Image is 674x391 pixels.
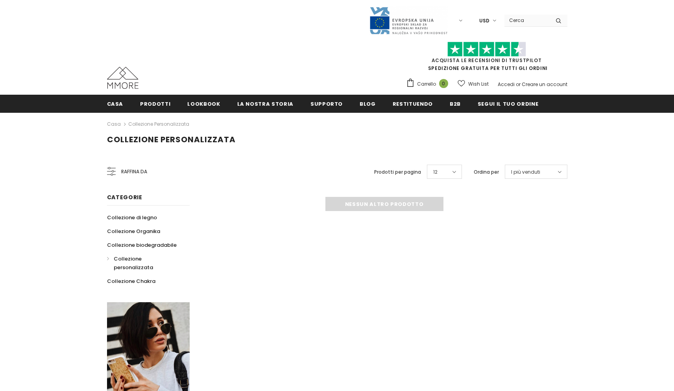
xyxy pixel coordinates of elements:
[369,6,448,35] img: Javni Razpis
[447,42,526,57] img: Fidati di Pilot Stars
[187,95,220,112] a: Lookbook
[450,100,461,108] span: B2B
[107,214,157,221] span: Collezione di legno
[406,78,452,90] a: Carrello 0
[432,57,542,64] a: Acquista le recensioni di TrustPilot
[237,95,294,112] a: La nostra storia
[310,100,343,108] span: supporto
[439,79,448,88] span: 0
[237,100,294,108] span: La nostra storia
[128,121,189,127] a: Collezione personalizzata
[107,241,177,249] span: Collezione biodegradabile
[393,100,433,108] span: Restituendo
[107,100,124,108] span: Casa
[433,168,438,176] span: 12
[107,134,236,145] span: Collezione personalizzata
[511,168,540,176] span: I più venduti
[458,77,489,91] a: Wish List
[107,193,142,201] span: Categorie
[504,15,550,26] input: Search Site
[107,228,160,235] span: Collezione Organika
[107,238,177,252] a: Collezione biodegradabile
[374,168,421,176] label: Prodotti per pagina
[478,95,538,112] a: Segui il tuo ordine
[360,100,376,108] span: Blog
[107,95,124,112] a: Casa
[406,45,567,72] span: SPEDIZIONE GRATUITA PER TUTTI GLI ORDINI
[474,168,499,176] label: Ordina per
[107,119,121,129] a: Casa
[107,211,157,224] a: Collezione di legno
[107,67,138,89] img: Casi MMORE
[107,274,155,288] a: Collezione Chakra
[107,224,160,238] a: Collezione Organika
[140,100,170,108] span: Prodotti
[417,80,436,88] span: Carrello
[393,95,433,112] a: Restituendo
[468,80,489,88] span: Wish List
[478,100,538,108] span: Segui il tuo ordine
[450,95,461,112] a: B2B
[140,95,170,112] a: Prodotti
[522,81,567,88] a: Creare un account
[516,81,521,88] span: or
[114,255,153,271] span: Collezione personalizzata
[498,81,515,88] a: Accedi
[360,95,376,112] a: Blog
[107,252,181,274] a: Collezione personalizzata
[187,100,220,108] span: Lookbook
[310,95,343,112] a: supporto
[479,17,489,25] span: USD
[369,17,448,24] a: Javni Razpis
[121,167,147,176] span: Raffina da
[107,277,155,285] span: Collezione Chakra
